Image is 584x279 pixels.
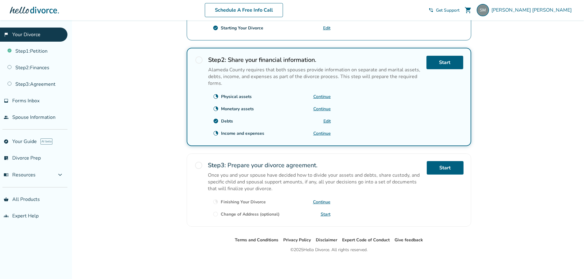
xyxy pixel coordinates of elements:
a: Start [426,56,463,69]
li: Give feedback [395,236,423,244]
h2: Share your financial information. [208,56,422,64]
span: expand_more [56,171,64,179]
strong: Step 3 : [208,161,226,169]
div: Physical assets [221,94,252,100]
p: Alameda County requires that both spouses provide information on separate and marital assets, deb... [208,66,422,87]
a: Continue [313,94,331,100]
a: phone_in_talkGet Support [429,7,460,13]
a: Terms and Conditions [235,237,278,243]
div: Income and expenses [221,130,264,136]
span: shopping_cart [464,6,472,14]
span: Forms Inbox [12,97,40,104]
span: check_circle [213,118,219,124]
span: clock_loader_40 [213,199,218,205]
h2: Prepare your divorce agreement. [208,161,422,169]
a: Edit [323,25,330,31]
span: list_alt_check [4,156,9,160]
a: Start [321,211,330,217]
a: Continue [313,106,331,112]
span: check_circle [213,25,218,31]
a: Expert Code of Conduct [342,237,390,243]
span: menu_book [4,172,9,177]
span: clock_loader_40 [213,94,219,99]
li: Disclaimer [316,236,337,244]
a: Edit [323,118,331,124]
div: © 2025 Hello Divorce. All rights reserved. [290,246,368,254]
iframe: Chat Widget [553,250,584,279]
div: Starting Your Divorce [221,25,263,31]
span: AI beta [40,138,52,145]
span: clock_loader_40 [213,106,219,111]
div: Change of Address (optional) [221,211,280,217]
a: Start [427,161,464,175]
span: radio_button_unchecked [195,56,203,64]
span: [PERSON_NAME] [PERSON_NAME] [491,7,574,13]
span: inbox [4,98,9,103]
strong: Step 2 : [208,56,226,64]
div: Debts [221,118,233,124]
img: stacy_morales@hotmail.com [477,4,489,16]
a: Privacy Policy [283,237,311,243]
div: Monetary assets [221,106,254,112]
a: Continue [313,130,331,136]
span: phone_in_talk [429,8,433,13]
span: people [4,115,9,120]
span: Resources [4,172,36,178]
span: radio_button_unchecked [194,161,203,170]
div: Finishing Your Divorce [221,199,266,205]
span: radio_button_unchecked [213,211,218,217]
p: Once you and your spouse have decided how to divide your assets and debts, share custody, and spe... [208,172,422,192]
span: shopping_basket [4,197,9,202]
span: clock_loader_40 [213,130,219,136]
a: Schedule A Free Info Call [205,3,283,17]
span: explore [4,139,9,144]
span: flag_2 [4,32,9,37]
span: groups [4,213,9,218]
span: Get Support [436,7,460,13]
a: Continue [313,199,330,205]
